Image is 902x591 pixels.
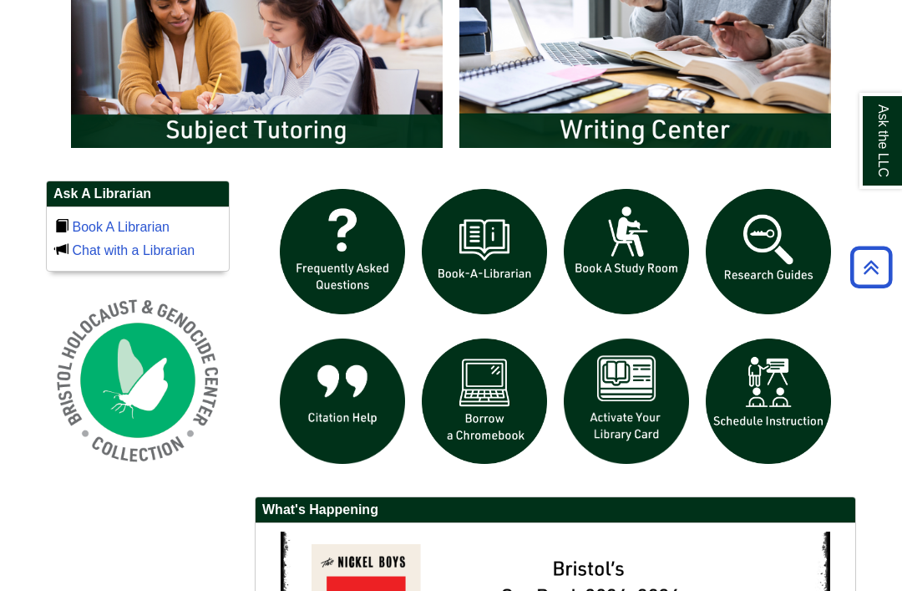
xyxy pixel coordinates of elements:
[46,288,230,472] img: Holocaust and Genocide Collection
[697,181,839,323] img: Research Guides icon links to research guides web page
[271,181,413,323] img: frequently asked questions
[271,330,413,472] img: citation help icon links to citation help guide page
[697,330,839,472] img: For faculty. Schedule Library Instruction icon links to form.
[413,330,555,472] img: Borrow a chromebook icon links to the borrow a chromebook web page
[72,243,195,257] a: Chat with a Librarian
[271,181,839,480] div: slideshow
[555,330,697,472] img: activate Library Card icon links to form to activate student ID into library card
[844,256,898,278] a: Back to Top
[72,220,170,234] a: Book A Librarian
[47,181,229,207] h2: Ask A Librarian
[413,181,555,323] img: Book a Librarian icon links to book a librarian web page
[256,497,855,523] h2: What's Happening
[555,181,697,323] img: book a study room icon links to book a study room web page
